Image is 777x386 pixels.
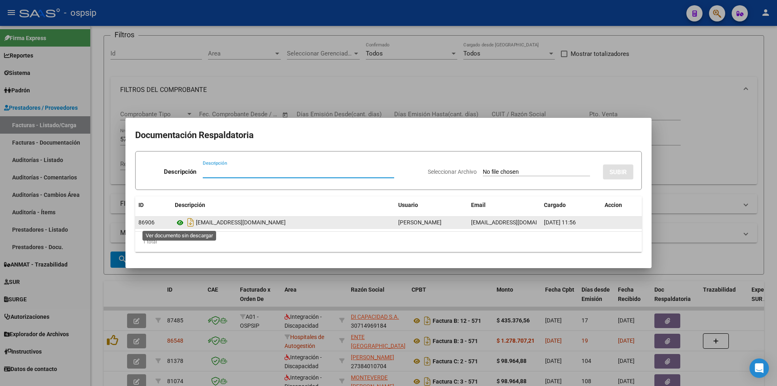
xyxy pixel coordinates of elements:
datatable-header-cell: Cargado [541,196,601,214]
span: Descripción [175,202,205,208]
span: SUBIR [609,168,627,176]
span: Cargado [544,202,566,208]
datatable-header-cell: Descripción [172,196,395,214]
span: ID [138,202,144,208]
datatable-header-cell: Email [468,196,541,214]
datatable-header-cell: Usuario [395,196,468,214]
span: [EMAIL_ADDRESS][DOMAIN_NAME] [471,219,561,226]
div: [EMAIL_ADDRESS][DOMAIN_NAME] [175,216,392,229]
span: Accion [605,202,622,208]
p: Descripción [164,167,196,177]
button: SUBIR [603,164,633,179]
datatable-header-cell: Accion [601,196,642,214]
span: Email [471,202,486,208]
span: [PERSON_NAME] [398,219,442,226]
span: Seleccionar Archivo [428,168,477,175]
span: Usuario [398,202,418,208]
span: 86906 [138,219,155,226]
div: 1 total [135,232,642,252]
div: Open Intercom Messenger [749,358,769,378]
datatable-header-cell: ID [135,196,172,214]
h2: Documentación Respaldatoria [135,128,642,143]
span: [DATE] 11:56 [544,219,576,226]
i: Descargar documento [185,216,196,229]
